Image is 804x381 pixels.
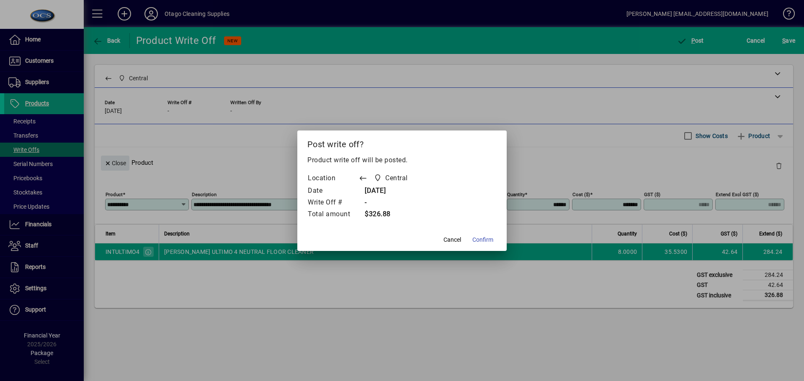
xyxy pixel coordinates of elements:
td: Location [307,172,358,185]
button: Confirm [469,233,497,248]
td: [DATE] [358,185,424,197]
span: Central [371,172,411,184]
td: Total amount [307,209,358,220]
h2: Post write off? [297,130,507,155]
button: Cancel [439,233,466,248]
p: Product write off will be posted. [307,155,497,165]
span: Central [385,173,408,183]
td: - [358,197,424,209]
td: Write Off # [307,197,358,209]
td: $326.88 [358,209,424,220]
span: Confirm [472,235,493,244]
span: Cancel [443,235,461,244]
td: Date [307,185,358,197]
